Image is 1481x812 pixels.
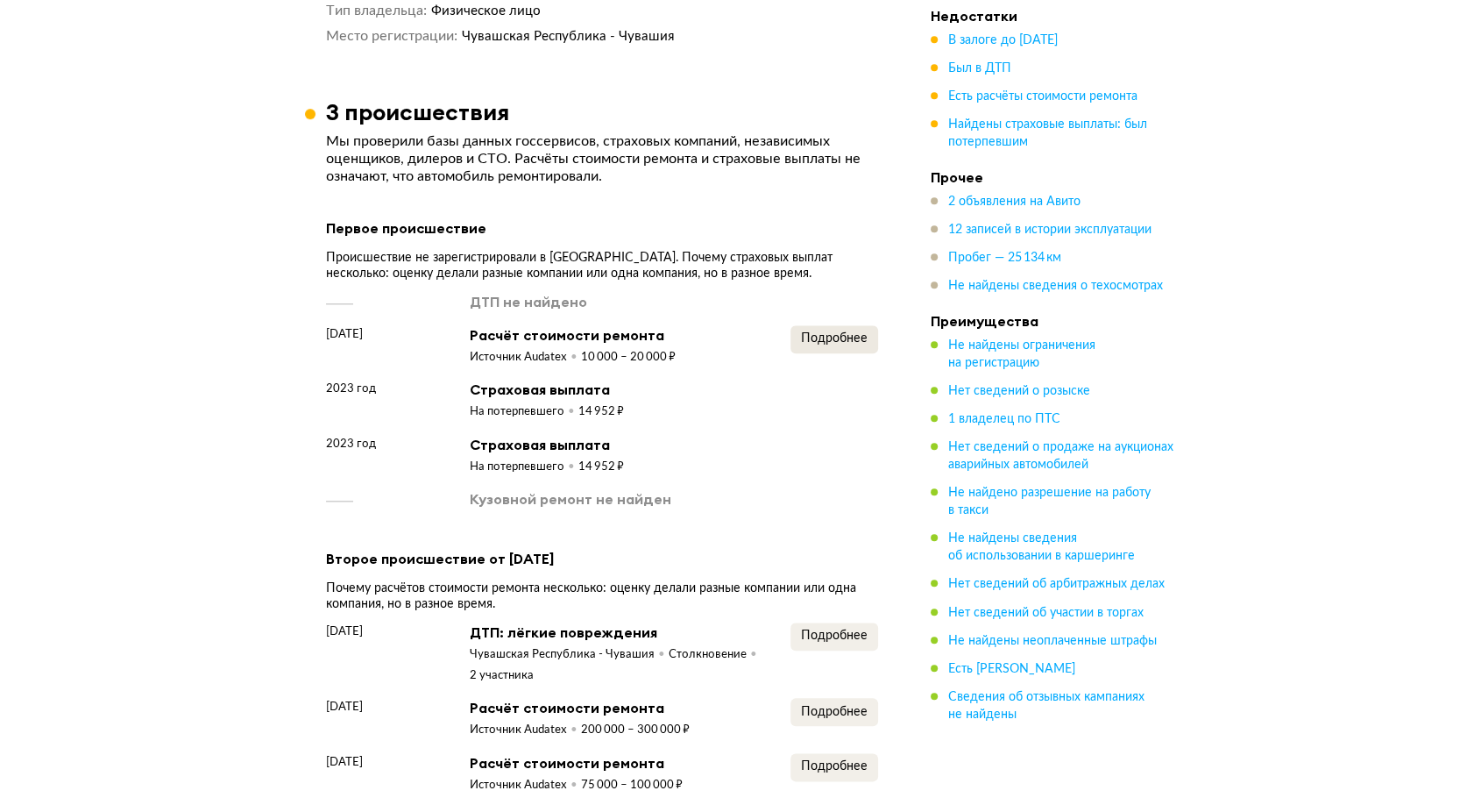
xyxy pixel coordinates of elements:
span: 2023 год [326,435,376,452]
span: Не найдены ограничения на регистрацию [948,339,1095,369]
div: Почему расчётов стоимости ремонта несколько: оценку делали разные компании или одна компания, но ... [326,581,878,612]
span: Подробнее [801,332,868,345]
span: [DATE] [326,698,363,716]
span: Подробнее [801,630,868,642]
div: Расчёт стоимости ремонта [470,325,676,345]
span: Подробнее [801,706,868,718]
span: Есть расчёты стоимости ремонта [948,90,1137,103]
span: В залоге до [DATE] [948,34,1058,46]
button: Подробнее [790,753,878,781]
h4: Недостатки [931,7,1176,25]
span: 12 записей в истории эксплуатации [948,224,1151,236]
h4: Преимущества [931,312,1176,330]
div: Источник Audatex [470,778,581,794]
span: Пробег — 25 134 км [948,252,1061,264]
span: [DATE] [326,325,363,343]
span: Не найдены неоплаченные штрафы [948,634,1157,646]
span: Нет сведений об участии в торгах [948,606,1144,618]
span: [DATE] [326,623,363,640]
span: Не найдены сведения об использовании в каршеринге [948,532,1135,562]
div: Первое происшествие [326,217,878,239]
div: Кузовной ремонт не найден [470,489,671,509]
div: Происшествие не зарегистрировали в [GEOGRAPHIC_DATA]. Почему страховых выплат несколько: оценку д... [326,250,878,281]
div: На потерпевшего [470,404,578,420]
div: 2 участника [470,668,534,684]
div: Источник Audatex [470,350,581,366]
span: Нет сведений об арбитражных делах [948,578,1165,590]
span: Был в ДТП [948,62,1011,75]
div: 200 000 – 300 000 ₽ [581,723,690,738]
div: Расчёт стоимости ремонта [470,753,683,773]
span: Нет сведений о продаже на аукционах аварийных автомобилей [948,441,1173,471]
div: Второе происшествие от [DATE] [326,547,878,570]
div: 14 952 ₽ [578,459,624,475]
button: Подробнее [790,698,878,726]
span: Есть [PERSON_NAME] [948,662,1075,674]
span: Чувашская Республика - Чувашия [462,30,675,43]
span: 1 владелец по ПТС [948,413,1060,425]
div: 75 000 – 100 000 ₽ [581,778,683,794]
h3: 3 происшествия [326,98,509,125]
p: Мы проверили базы данных госсервисов, страховых компаний, независимых оценщиков, дилеров и СТО. Р... [326,132,878,185]
span: Нет сведений о розыске [948,385,1090,397]
dt: Место регистрации [326,27,457,46]
dt: Тип владельца [326,2,427,20]
button: Подробнее [790,325,878,353]
div: ДТП не найдено [470,292,587,311]
div: Расчёт стоимости ремонта [470,698,690,717]
div: Страховая выплата [470,435,624,454]
span: Найдены страховые выплаты: был потерпевшим [948,118,1147,148]
div: Столкновение [669,647,761,663]
div: Чувашская Республика - Чувашия [470,647,669,663]
span: [DATE] [326,753,363,771]
div: Источник Audatex [470,723,581,738]
div: 10 000 – 20 000 ₽ [581,350,676,366]
span: Сведения об отзывных кампаниях не найдены [948,690,1144,720]
span: 2 объявления на Авито [948,196,1081,208]
span: Не найдено разрешение на работу в такси [948,487,1151,516]
span: Не найдены сведения о техосмотрах [948,280,1163,292]
div: 14 952 ₽ [578,404,624,420]
span: Физическое лицо [431,4,541,18]
div: ДТП: лёгкие повреждения [470,623,790,642]
div: На потерпевшего [470,459,578,475]
div: Страховая выплата [470,380,624,399]
span: Подробнее [801,760,868,773]
h4: Прочее [931,168,1176,186]
button: Подробнее [790,623,878,651]
span: 2023 год [326,380,376,397]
